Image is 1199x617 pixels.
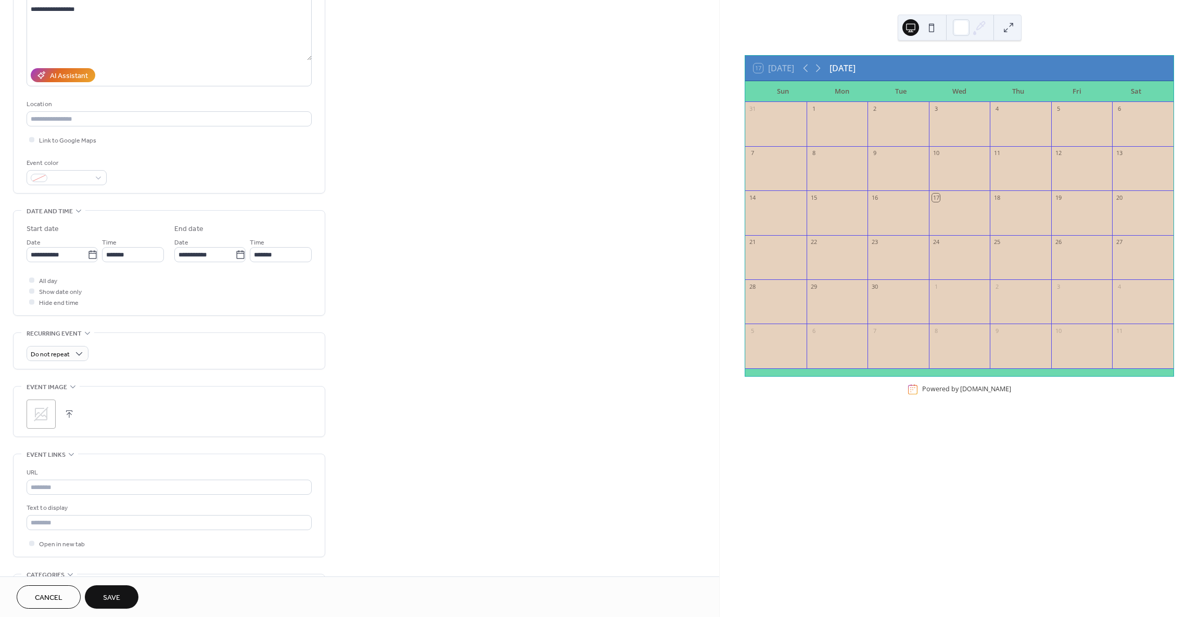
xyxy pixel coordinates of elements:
[39,539,85,550] span: Open in new tab
[103,593,120,603] span: Save
[993,238,1001,246] div: 25
[27,467,310,478] div: URL
[932,149,940,157] div: 10
[932,327,940,335] div: 8
[754,81,812,102] div: Sun
[993,194,1001,201] div: 18
[748,194,756,201] div: 14
[102,237,117,248] span: Time
[748,327,756,335] div: 5
[27,206,73,217] span: Date and time
[748,105,756,113] div: 31
[1106,81,1165,102] div: Sat
[932,105,940,113] div: 3
[810,149,818,157] div: 8
[960,385,1011,394] a: [DOMAIN_NAME]
[39,298,79,308] span: Hide end time
[1054,238,1062,246] div: 26
[39,287,82,298] span: Show date only
[748,149,756,157] div: 7
[1115,194,1123,201] div: 20
[27,328,82,339] span: Recurring event
[17,585,81,609] button: Cancel
[1048,81,1106,102] div: Fri
[1054,282,1062,290] div: 3
[812,81,871,102] div: Mon
[810,105,818,113] div: 1
[250,237,264,248] span: Time
[174,224,203,235] div: End date
[810,238,818,246] div: 22
[810,282,818,290] div: 29
[932,282,940,290] div: 1
[810,194,818,201] div: 15
[871,327,878,335] div: 7
[1054,327,1062,335] div: 10
[871,238,878,246] div: 23
[993,105,1001,113] div: 4
[31,68,95,82] button: AI Assistant
[27,237,41,248] span: Date
[39,276,57,287] span: All day
[993,149,1001,157] div: 11
[1115,238,1123,246] div: 27
[27,400,56,429] div: ;
[174,237,188,248] span: Date
[39,135,96,146] span: Link to Google Maps
[993,327,1001,335] div: 9
[993,282,1001,290] div: 2
[871,149,878,157] div: 9
[50,71,88,82] div: AI Assistant
[989,81,1048,102] div: Thu
[27,224,59,235] div: Start date
[27,99,310,110] div: Location
[27,570,65,581] span: Categories
[1115,327,1123,335] div: 11
[1115,282,1123,290] div: 4
[871,194,878,201] div: 16
[27,382,67,393] span: Event image
[27,449,66,460] span: Event links
[27,158,105,169] div: Event color
[85,585,138,609] button: Save
[932,194,940,201] div: 17
[1115,105,1123,113] div: 6
[922,385,1011,394] div: Powered by
[871,105,878,113] div: 2
[871,282,878,290] div: 30
[930,81,989,102] div: Wed
[1054,194,1062,201] div: 19
[1054,149,1062,157] div: 12
[1115,149,1123,157] div: 13
[810,327,818,335] div: 6
[35,593,62,603] span: Cancel
[748,238,756,246] div: 21
[31,349,70,361] span: Do not repeat
[932,238,940,246] div: 24
[830,62,856,74] div: [DATE]
[871,81,930,102] div: Tue
[748,282,756,290] div: 28
[27,503,310,513] div: Text to display
[1054,105,1062,113] div: 5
